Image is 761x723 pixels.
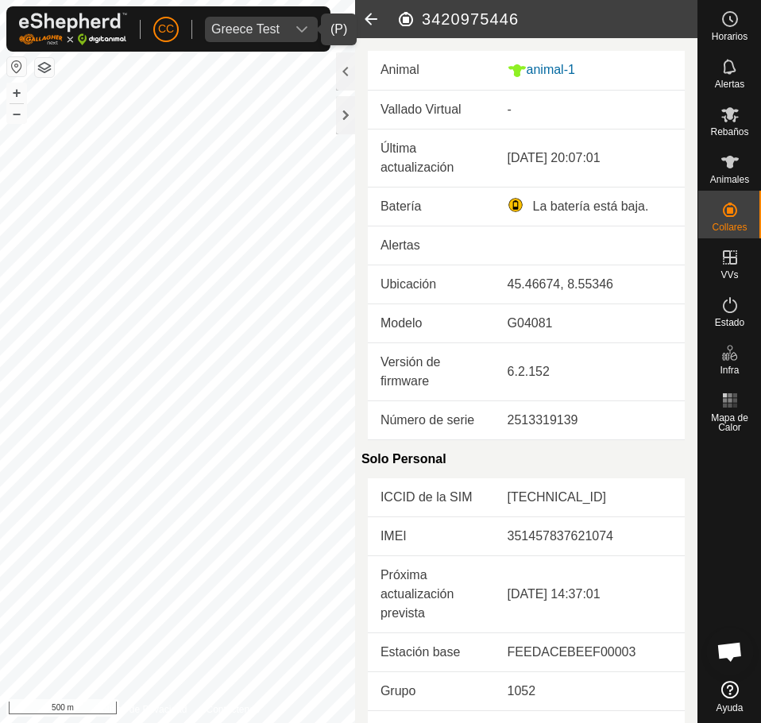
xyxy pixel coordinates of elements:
[19,13,127,45] img: Logo Gallagher
[495,516,685,555] td: 351457837621074
[706,628,754,675] div: Open chat
[715,79,744,89] span: Alertas
[715,318,744,327] span: Estado
[368,632,495,671] td: Estación base
[7,83,26,102] button: +
[361,440,685,478] div: Solo Personal
[158,21,174,37] span: CC
[286,17,318,42] div: dropdown trigger
[720,270,738,280] span: VVs
[368,478,495,517] td: ICCID de la SIM
[508,275,672,294] div: 45.46674, 8.55346
[368,51,495,90] td: Animal
[698,675,761,719] a: Ayuda
[396,10,697,29] h2: 3420975446
[508,102,512,116] app-display-virtual-paddock-transition: -
[702,413,757,432] span: Mapa de Calor
[495,555,685,632] td: [DATE] 14:37:01
[508,362,672,381] div: 6.2.152
[717,703,744,713] span: Ayuda
[368,671,495,710] td: Grupo
[368,555,495,632] td: Próxima actualización prevista
[35,58,54,77] button: Capas del Mapa
[7,57,26,76] button: Restablecer Mapa
[211,23,280,36] div: Greece Test
[495,478,685,517] td: [TECHNICAL_ID]
[368,91,495,130] td: Vallado Virtual
[368,400,495,439] td: Número de serie
[368,516,495,555] td: IMEI
[368,226,495,265] td: Alertas
[508,149,672,168] div: [DATE] 20:07:01
[710,175,749,184] span: Animales
[368,265,495,304] td: Ubicación
[495,632,685,671] td: FEEDACEBEEF00003
[368,187,495,226] td: Batería
[206,702,259,717] a: Contáctenos
[508,60,672,80] div: animal-1
[710,127,748,137] span: Rebaños
[720,365,739,375] span: Infra
[508,411,672,430] div: 2513319139
[95,702,187,717] a: Política de Privacidad
[205,17,286,42] span: Greece Test
[7,104,26,123] button: –
[712,32,747,41] span: Horarios
[495,671,685,710] td: 1052
[368,130,495,188] td: Última actualización
[368,304,495,342] td: Modelo
[712,222,747,232] span: Collares
[368,342,495,400] td: Versión de firmware
[508,197,672,216] div: La batería está baja.
[508,314,672,333] div: G04081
